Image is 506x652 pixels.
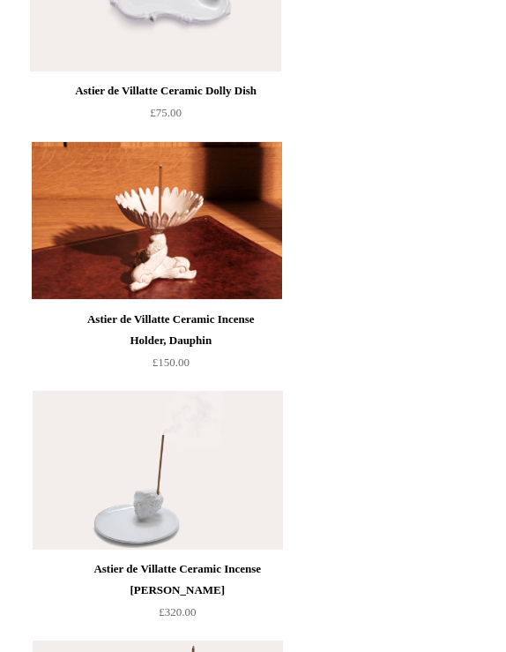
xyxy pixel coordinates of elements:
img: Astier de Villatte Ceramic Incense Holder, Dauphin [32,141,282,300]
span: £75.00 [150,106,182,119]
span: £320.00 [159,605,196,618]
a: Astier de Villatte Ceramic Incense Holder, Dauphin Astier de Villatte Ceramic Incense Holder, Dau... [67,141,317,300]
a: Astier de Villatte Ceramic Incense [PERSON_NAME] £320.00 [68,550,286,623]
a: Astier de Villatte Ceramic Incense Holder, Antoinette Astier de Villatte Ceramic Incense Holder, ... [68,391,318,550]
div: Astier de Villatte Ceramic Dolly Dish [70,80,261,101]
div: Astier de Villatte Ceramic Incense [PERSON_NAME] [72,558,282,601]
img: Astier de Villatte Ceramic Incense Holder, Antoinette [33,391,283,550]
div: Astier de Villatte Ceramic Incense Holder, Dauphin [71,309,272,351]
span: £150.00 [153,356,190,369]
a: Astier de Villatte Ceramic Incense Holder, Dauphin £150.00 [67,300,276,373]
a: Astier de Villatte Ceramic Dolly Dish £75.00 [65,71,265,124]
